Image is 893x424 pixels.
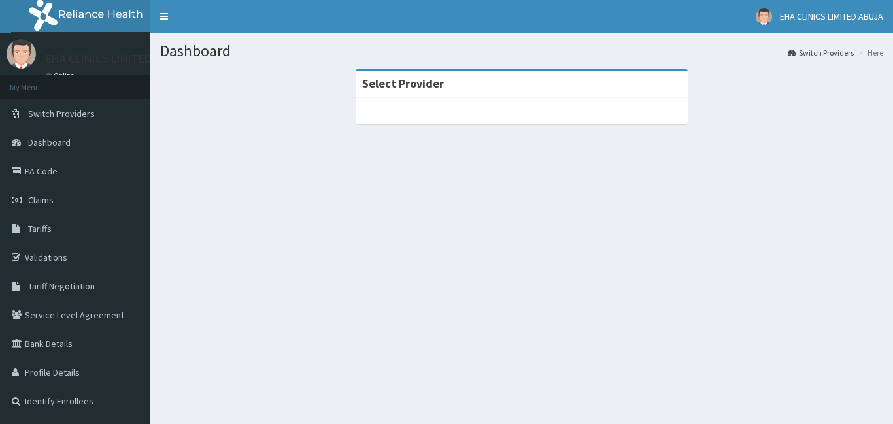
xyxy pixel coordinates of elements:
span: EHA CLINICS LIMITED ABUJA [780,10,883,22]
span: Dashboard [28,137,71,148]
h1: Dashboard [160,42,883,59]
img: User Image [7,39,36,69]
a: Switch Providers [788,47,854,58]
span: Claims [28,194,54,206]
span: Switch Providers [28,108,95,120]
strong: Select Provider [362,76,444,91]
a: Online [46,71,77,80]
span: Tariffs [28,223,52,235]
img: User Image [756,8,772,25]
li: Here [855,47,883,58]
p: EHA CLINICS LIMITED ABUJA [46,53,187,65]
span: Tariff Negotiation [28,280,95,292]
